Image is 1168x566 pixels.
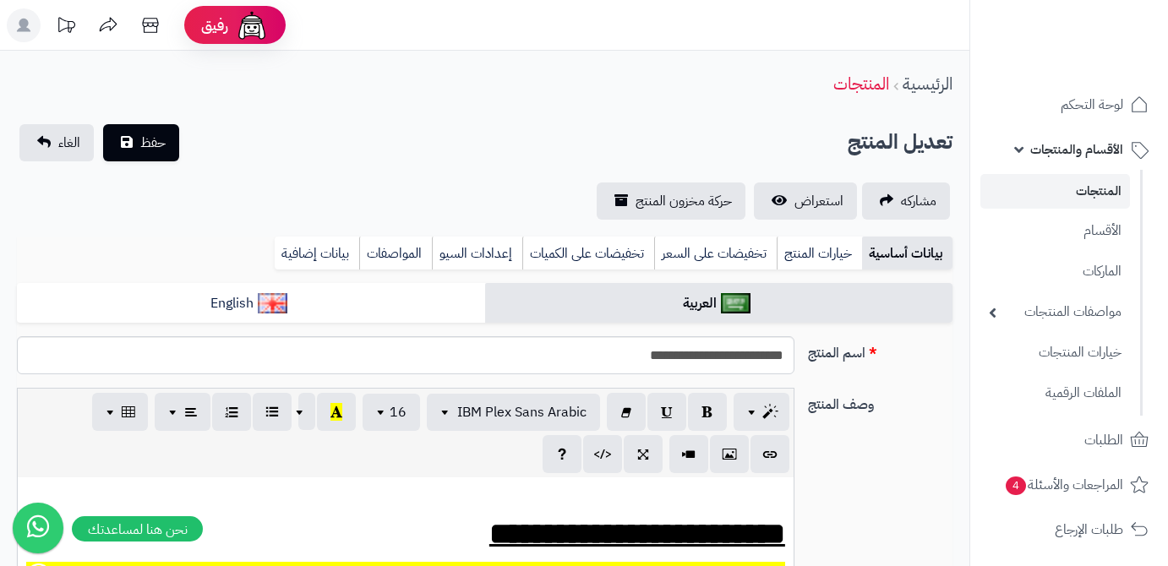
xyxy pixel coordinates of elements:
[363,394,420,431] button: 16
[980,174,1130,209] a: المنتجات
[980,294,1130,330] a: مواصفات المنتجات
[801,388,959,415] label: وصف المنتج
[45,8,87,46] a: تحديثات المنصة
[359,237,432,270] a: المواصفات
[390,402,407,422] span: 16
[235,8,269,42] img: ai-face.png
[1006,476,1026,495] span: 4
[862,182,950,220] a: مشاركه
[1030,138,1123,161] span: الأقسام والمنتجات
[1061,93,1123,117] span: لوحة التحكم
[457,402,587,422] span: IBM Plex Sans Arabic
[201,15,228,35] span: رفيق
[980,213,1130,249] a: الأقسام
[654,237,777,270] a: تخفيضات على السعر
[58,133,80,153] span: الغاء
[636,191,732,211] span: حركة مخزون المنتج
[862,237,952,270] a: بيانات أساسية
[801,336,959,363] label: اسم المنتج
[427,394,600,431] button: IBM Plex Sans Arabic
[980,509,1158,550] a: طلبات الإرجاع
[794,191,843,211] span: استعراض
[980,335,1130,371] a: خيارات المنتجات
[522,237,654,270] a: تخفيضات على الكميات
[140,133,166,153] span: حفظ
[19,124,94,161] a: الغاء
[848,125,952,160] h2: تعديل المنتج
[777,237,862,270] a: خيارات المنتج
[980,465,1158,505] a: المراجعات والأسئلة4
[901,191,936,211] span: مشاركه
[275,237,359,270] a: بيانات إضافية
[980,420,1158,460] a: الطلبات
[1084,428,1123,452] span: الطلبات
[485,283,953,324] a: العربية
[17,283,485,324] a: English
[903,71,952,96] a: الرئيسية
[103,124,179,161] button: حفظ
[833,71,889,96] a: المنتجات
[980,84,1158,125] a: لوحة التحكم
[1055,518,1123,542] span: طلبات الإرجاع
[980,375,1130,411] a: الملفات الرقمية
[980,253,1130,290] a: الماركات
[754,182,857,220] a: استعراض
[258,293,287,313] img: English
[721,293,750,313] img: العربية
[597,182,745,220] a: حركة مخزون المنتج
[432,237,522,270] a: إعدادات السيو
[1004,473,1123,497] span: المراجعات والأسئلة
